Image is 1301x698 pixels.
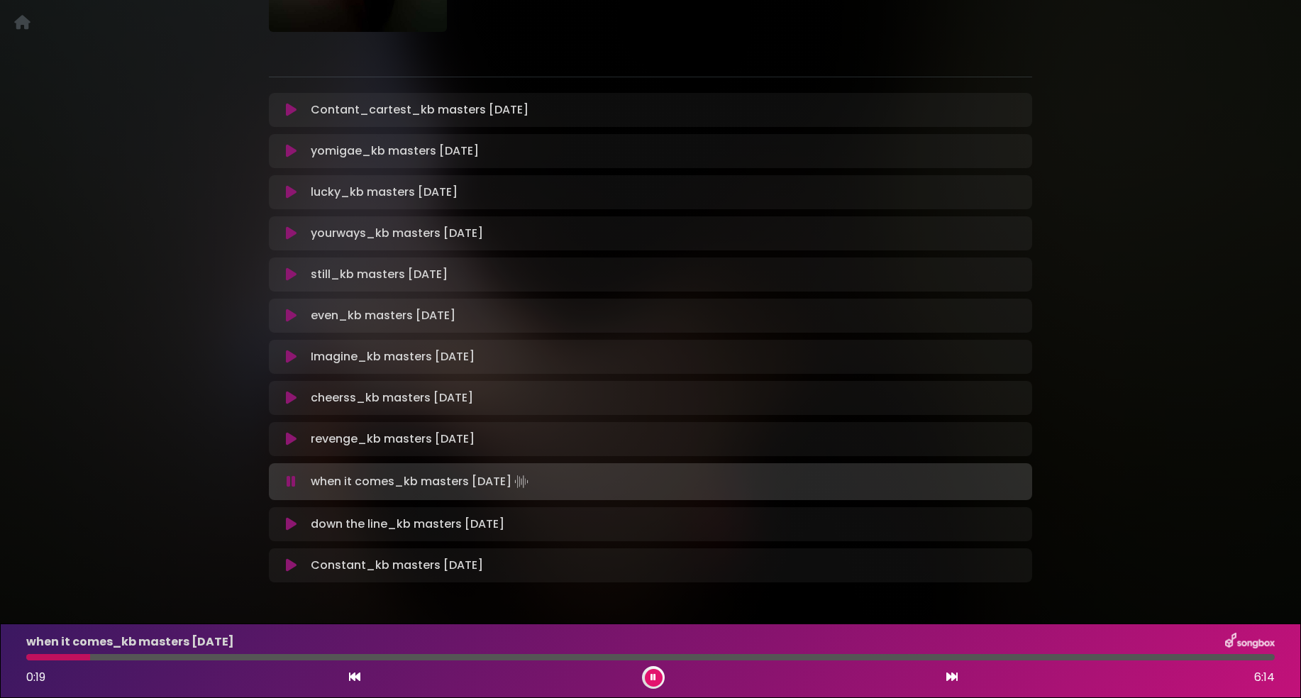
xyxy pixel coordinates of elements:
[311,389,473,406] p: cheerss_kb masters [DATE]
[311,143,479,160] p: yomigae_kb masters [DATE]
[311,516,504,533] p: down the line_kb masters [DATE]
[511,472,531,492] img: waveform4.gif
[311,557,483,574] p: Constant_kb masters [DATE]
[311,225,483,242] p: yourways_kb masters [DATE]
[26,633,234,650] p: when it comes_kb masters [DATE]
[311,266,448,283] p: still_kb masters [DATE]
[311,101,528,118] p: Contant_cartest_kb masters [DATE]
[311,348,475,365] p: Imagine_kb masters [DATE]
[311,184,458,201] p: lucky_kb masters [DATE]
[311,307,455,324] p: even_kb masters [DATE]
[311,431,475,448] p: revenge_kb masters [DATE]
[311,472,531,492] p: when it comes_kb masters [DATE]
[1225,633,1275,651] img: songbox-logo-white.png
